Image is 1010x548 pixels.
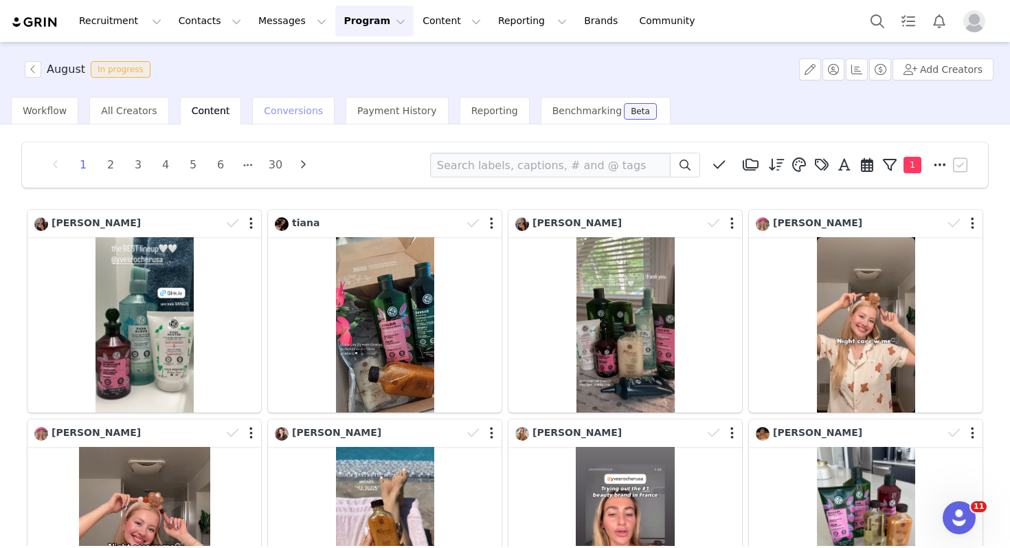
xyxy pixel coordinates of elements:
button: Program [335,6,414,36]
button: Recruitment [71,6,170,36]
span: Reporting [471,105,518,116]
button: 1 [879,155,928,175]
span: [object Object] [25,61,156,78]
img: 2ffeed30-108a-493b-9ed9-c3d920a7f698.jpg [756,427,770,441]
span: [PERSON_NAME] [52,427,141,438]
li: 6 [210,155,231,175]
span: [PERSON_NAME] [52,217,141,228]
button: Search [862,6,893,36]
span: Payment History [357,105,437,116]
li: 4 [155,155,176,175]
div: Beta [631,107,650,116]
a: Brands [576,6,630,36]
img: a986909a-2f1e-4c7f-97e3-13081002d564.jpg [275,427,289,441]
img: grin logo [11,16,59,29]
span: 1 [904,157,921,173]
span: 11 [971,501,987,512]
button: Contacts [170,6,249,36]
span: Benchmarking [552,105,622,116]
button: Reporting [490,6,575,36]
img: 7c6021ee-9a51-4db2-93ae-f41089aeeb74.jpg [515,217,529,231]
span: Conversions [264,105,323,116]
li: 5 [183,155,203,175]
iframe: Intercom live chat [943,501,976,534]
span: All Creators [101,105,157,116]
span: [PERSON_NAME] [292,427,381,438]
span: [PERSON_NAME] [773,217,862,228]
img: placeholder-profile.jpg [963,10,985,32]
span: [PERSON_NAME] [532,427,622,438]
span: [PERSON_NAME] [773,427,862,438]
span: In progress [91,61,150,78]
img: 1f968ffe-060c-4991-8f59-e6086d88e8f4--s.jpg [275,217,289,231]
li: 3 [128,155,148,175]
span: Workflow [23,105,67,116]
span: Content [192,105,230,116]
input: Search labels, captions, # and @ tags [430,153,671,177]
button: Content [414,6,489,36]
img: 56108105-4e4a-4d13-aa43-f5f113e11f08.jpg [34,427,48,441]
button: Add Creators [893,58,994,80]
a: Tasks [893,6,923,36]
img: d4ace3d0-e0b9-4c62-8658-a66cb6579703.jpg [515,427,529,441]
h3: August [47,61,85,78]
button: Messages [250,6,335,36]
span: tiana [292,217,319,228]
li: 2 [100,155,121,175]
button: Profile [955,10,999,32]
a: Community [631,6,710,36]
button: Notifications [924,6,954,36]
img: 56108105-4e4a-4d13-aa43-f5f113e11f08.jpg [756,217,770,231]
span: [PERSON_NAME] [532,217,622,228]
img: 7c6021ee-9a51-4db2-93ae-f41089aeeb74.jpg [34,217,48,231]
li: 30 [265,155,286,175]
li: 1 [73,155,93,175]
